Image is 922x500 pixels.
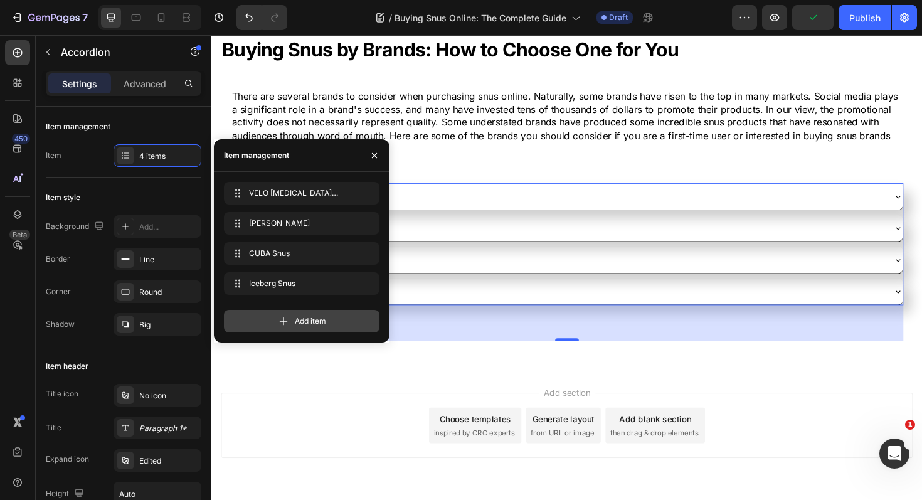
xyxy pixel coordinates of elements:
span: / [389,11,392,24]
div: Title [46,422,61,434]
div: Item management [224,150,289,161]
div: Undo/Redo [236,5,287,30]
p: Accordion [61,45,167,60]
div: Add... [139,221,198,233]
p: Iceberg Snus [23,265,88,279]
span: Add section [347,372,406,385]
div: Choose templates [241,400,317,413]
div: Paragraph 1* [139,423,198,434]
div: Title icon [46,388,78,400]
div: Item management [46,121,110,132]
iframe: To enrich screen reader interactions, please activate Accessibility in Grammarly extension settings [211,35,922,500]
div: Beta [9,230,30,240]
span: from URL or image [338,416,405,427]
strong: Buying Snus by Brands: How to Choose One for You [11,3,495,28]
button: 7 [5,5,93,30]
div: Accordion [36,139,78,151]
div: Item style [46,192,80,203]
p: VELO [MEDICAL_DATA] Pouches [23,164,185,178]
p: ⁠⁠⁠⁠⁠⁠⁠ [11,1,741,31]
div: Rich Text Editor. Editing area: main [21,263,90,280]
p: Settings [62,77,97,90]
iframe: Intercom live chat [879,439,909,469]
div: 4 items [139,151,198,162]
div: Line [139,254,198,265]
div: Shadow [46,319,75,330]
div: Add blank section [432,400,508,413]
span: Add item [295,316,326,327]
div: 450 [12,134,30,144]
p: CUBA Snus [23,231,79,245]
span: Iceberg Snus [249,278,349,289]
div: Expand icon [46,454,89,465]
span: CUBA Snus [249,248,349,259]
div: Big [139,319,198,331]
span: VELO [MEDICAL_DATA] Pouches [249,188,349,199]
div: Border [46,253,70,265]
div: Background [46,218,107,235]
div: Item [46,150,61,161]
span: 1 [905,420,915,430]
div: Round [139,287,198,298]
div: Edited [139,455,198,467]
div: Generate layout [340,400,406,413]
div: Rich Text Editor. Editing area: main [21,162,187,179]
p: There are several brands to consider when purchasing snus online. Naturally, some brands have ris... [21,58,731,128]
span: Buying Snus Online: The Complete Guide [395,11,566,24]
div: Rich Text Editor. Editing area: main [21,196,109,213]
p: [PERSON_NAME] [23,198,107,211]
div: Rich Text Editor. Editing area: main [20,42,733,157]
span: inspired by CRO experts [235,416,321,427]
span: Draft [609,12,628,23]
div: Corner [46,286,71,297]
p: 7 [82,10,88,25]
span: then drag & drop elements [422,416,516,427]
div: No icon [139,390,198,402]
div: Publish [849,11,881,24]
div: Rich Text Editor. Editing area: main [21,229,81,247]
div: Item header [46,361,88,372]
p: Advanced [124,77,166,90]
button: Publish [839,5,891,30]
span: [PERSON_NAME] [249,218,349,229]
